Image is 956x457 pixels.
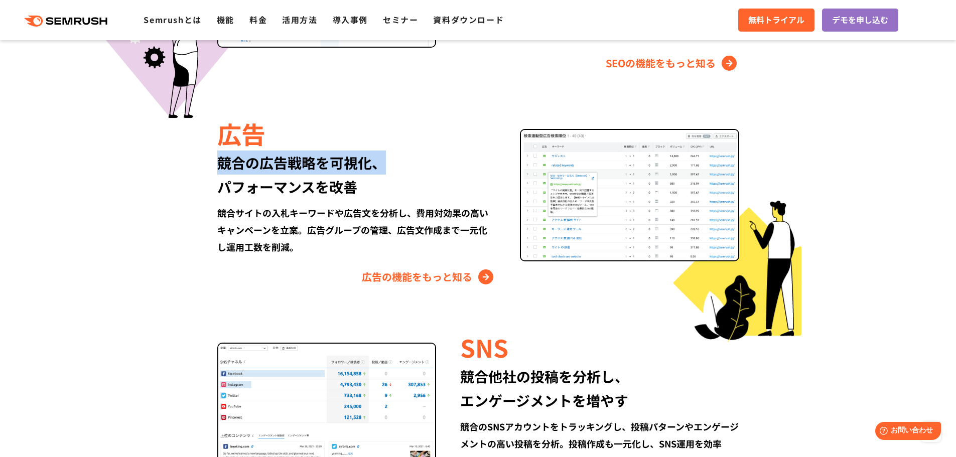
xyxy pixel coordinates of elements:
span: デモを申し込む [832,14,888,27]
span: 無料トライアル [748,14,804,27]
div: 競合他社の投稿を分析し、 エンゲージメントを増やす [460,364,739,412]
a: 無料トライアル [738,9,814,32]
a: 機能 [217,14,234,26]
a: 資料ダウンロード [433,14,504,26]
a: 導入事例 [333,14,368,26]
a: セミナー [383,14,418,26]
div: SNS [460,330,739,364]
a: 活用方法 [282,14,317,26]
a: SEOの機能をもっと知る [606,55,739,71]
iframe: Help widget launcher [867,418,945,446]
a: デモを申し込む [822,9,898,32]
div: 広告 [217,116,496,150]
a: 料金 [249,14,267,26]
div: 競合サイトの入札キーワードや広告文を分析し、費用対効果の高いキャンペーンを立案。広告グループの管理、広告文作成まで一元化し運用工数を削減。 [217,204,496,255]
a: 広告の機能をもっと知る [362,269,496,285]
div: 競合の広告戦略を可視化、 パフォーマンスを改善 [217,150,496,199]
a: Semrushとは [144,14,201,26]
